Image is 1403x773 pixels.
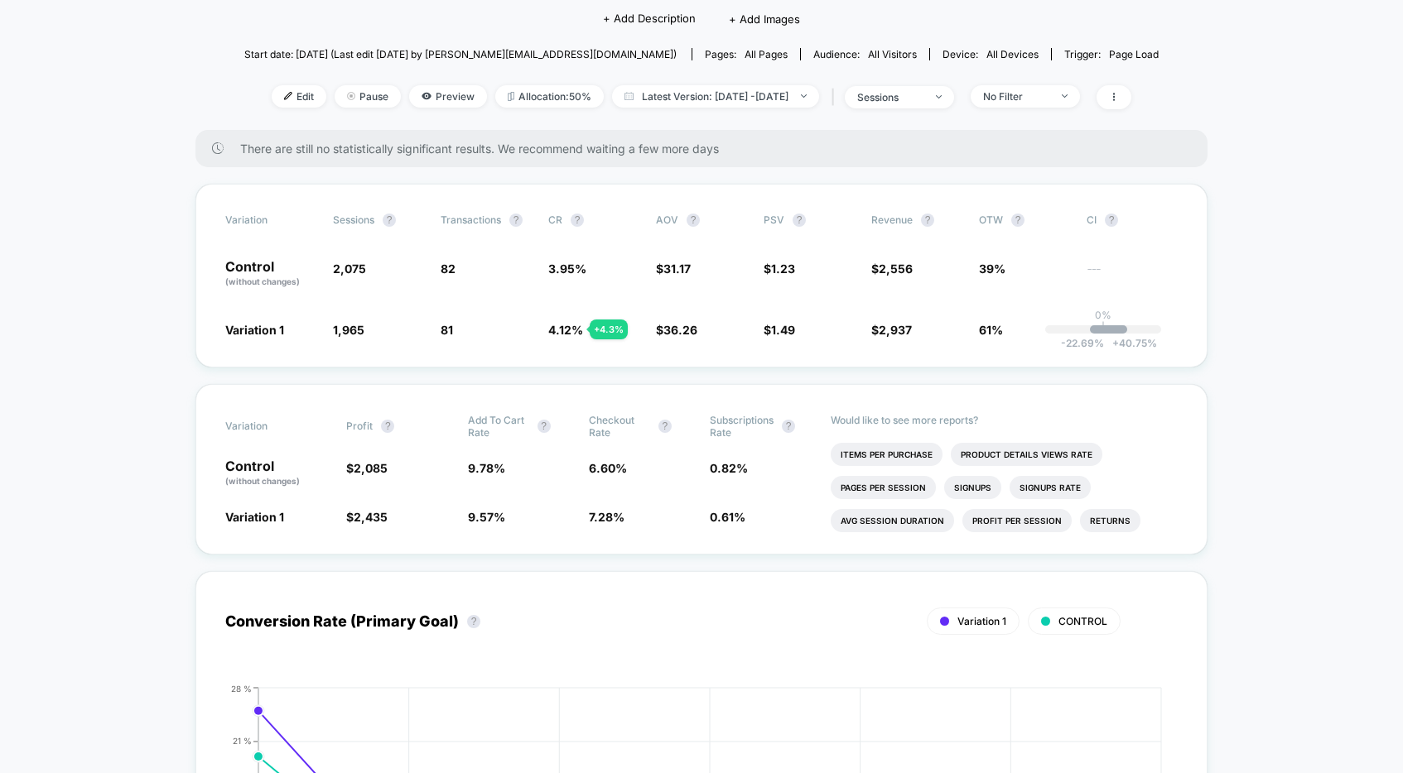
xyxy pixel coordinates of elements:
button: ? [658,420,672,433]
span: CR [548,214,562,226]
span: (without changes) [225,476,300,486]
span: OTW [979,214,1070,227]
span: $ [346,510,388,524]
span: Start date: [DATE] (Last edit [DATE] by [PERSON_NAME][EMAIL_ADDRESS][DOMAIN_NAME]) [244,48,677,60]
button: ? [381,420,394,433]
span: Allocation: 50% [495,85,604,108]
span: 1,965 [333,323,364,337]
span: 82 [441,262,456,276]
p: | [1102,321,1105,334]
span: 2,556 [879,262,913,276]
button: ? [571,214,584,227]
li: Signups Rate [1010,476,1091,499]
div: No Filter [983,90,1049,103]
span: Subscriptions Rate [710,414,774,439]
span: Variation [225,414,316,439]
span: Latest Version: [DATE] - [DATE] [612,85,819,108]
span: 31.17 [663,262,691,276]
span: Profit [346,420,373,432]
span: Variation 1 [225,510,284,524]
span: $ [764,262,795,276]
span: (without changes) [225,276,300,286]
p: Control [225,260,316,288]
span: Variation 1 [957,615,1006,627]
p: Would like to see more reports? [831,414,1178,426]
img: calendar [624,92,634,100]
button: ? [538,420,551,433]
li: Pages Per Session [831,476,936,499]
span: Page Load [1109,48,1159,60]
span: all devices [986,48,1039,60]
span: 81 [441,323,453,337]
span: Transactions [441,214,501,226]
span: Checkout Rate [589,414,650,439]
span: all pages [745,48,788,60]
span: Revenue [871,214,913,226]
img: end [801,94,807,98]
span: 9.78 % [468,461,505,475]
span: $ [871,323,912,337]
span: 2,435 [354,510,388,524]
button: ? [1105,214,1118,227]
span: CONTROL [1058,615,1107,627]
button: ? [793,214,806,227]
span: Add To Cart Rate [468,414,529,439]
span: 0.61 % [710,510,745,524]
img: rebalance [508,92,514,101]
button: ? [1011,214,1025,227]
span: 40.75 % [1104,337,1157,349]
span: 39% [979,262,1005,276]
span: CI [1087,214,1178,227]
span: 2,085 [354,461,388,475]
span: 9.57 % [468,510,505,524]
span: $ [346,461,388,475]
span: 3.95 % [548,262,586,276]
button: ? [921,214,934,227]
span: -22.69 % [1061,337,1104,349]
p: 0% [1095,309,1111,321]
button: ? [467,615,480,628]
span: Device: [929,48,1051,60]
li: Signups [944,476,1001,499]
img: end [347,92,355,100]
span: 4.12 % [548,323,583,337]
li: Returns [1080,509,1140,532]
li: Avg Session Duration [831,509,954,532]
button: ? [383,214,396,227]
span: 6.60 % [589,461,627,475]
span: 7.28 % [589,510,624,524]
span: 1.49 [771,323,795,337]
span: $ [764,323,795,337]
div: + 4.3 % [590,319,628,339]
span: + Add Images [729,12,800,26]
button: ? [509,214,523,227]
button: ? [782,420,795,433]
span: 1.23 [771,262,795,276]
div: sessions [857,91,923,103]
tspan: 21 % [233,736,252,746]
tspan: 28 % [231,683,252,693]
img: end [936,95,942,98]
span: 2,937 [879,323,912,337]
li: Items Per Purchase [831,443,943,466]
div: Trigger: [1064,48,1159,60]
span: --- [1087,264,1178,288]
span: All Visitors [868,48,917,60]
span: AOV [656,214,678,226]
span: + Add Description [603,11,696,27]
span: Sessions [333,214,374,226]
img: end [1062,94,1068,98]
span: 61% [979,323,1003,337]
span: There are still no statistically significant results. We recommend waiting a few more days [240,142,1174,156]
button: ? [687,214,700,227]
span: Variation 1 [225,323,284,337]
div: Audience: [813,48,917,60]
span: $ [871,262,913,276]
li: Product Details Views Rate [951,443,1102,466]
li: Profit Per Session [962,509,1072,532]
img: edit [284,92,292,100]
span: 36.26 [663,323,697,337]
span: Pause [335,85,401,108]
span: Edit [272,85,326,108]
span: $ [656,323,697,337]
